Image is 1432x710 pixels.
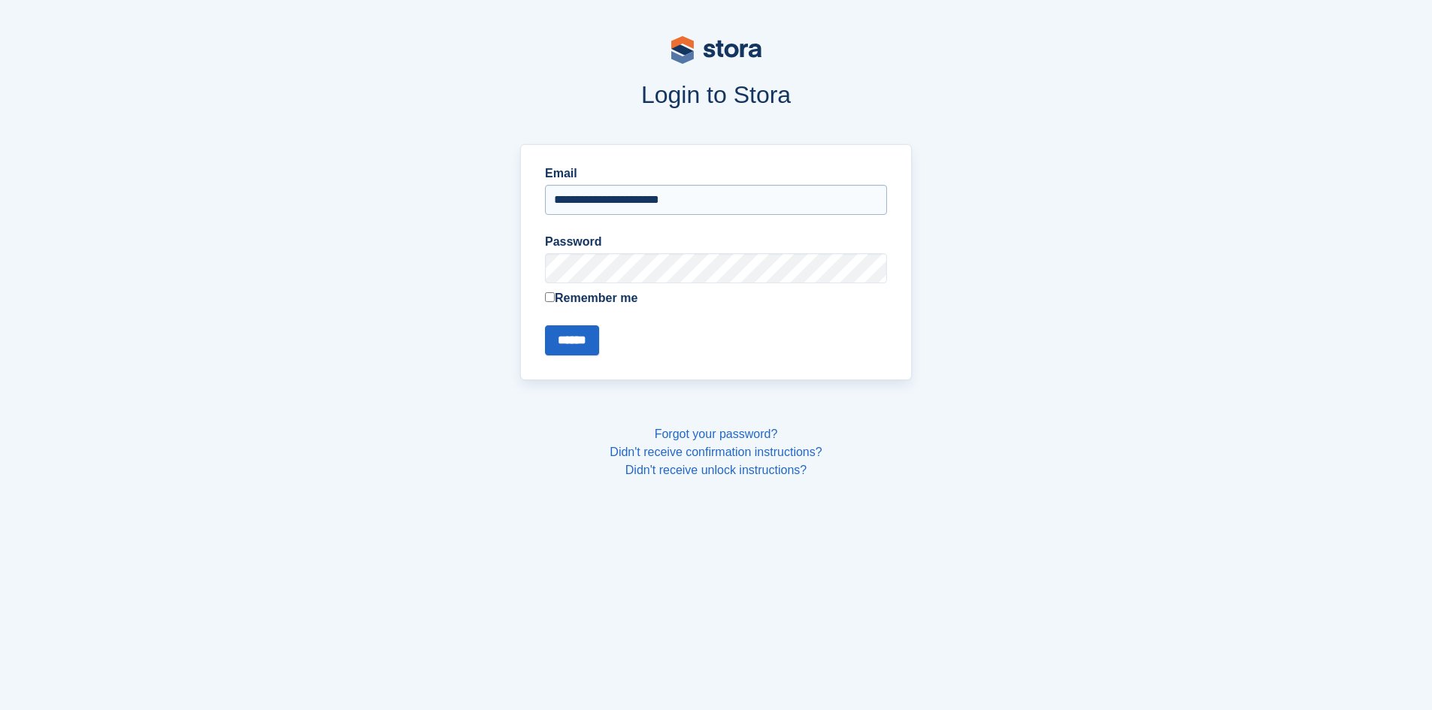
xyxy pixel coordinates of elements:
[671,36,761,64] img: stora-logo-53a41332b3708ae10de48c4981b4e9114cc0af31d8433b30ea865607fb682f29.svg
[655,428,778,440] a: Forgot your password?
[545,233,887,251] label: Password
[610,446,822,458] a: Didn't receive confirmation instructions?
[545,292,555,302] input: Remember me
[545,289,887,307] label: Remember me
[545,165,887,183] label: Email
[625,464,807,476] a: Didn't receive unlock instructions?
[234,81,1199,108] h1: Login to Stora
